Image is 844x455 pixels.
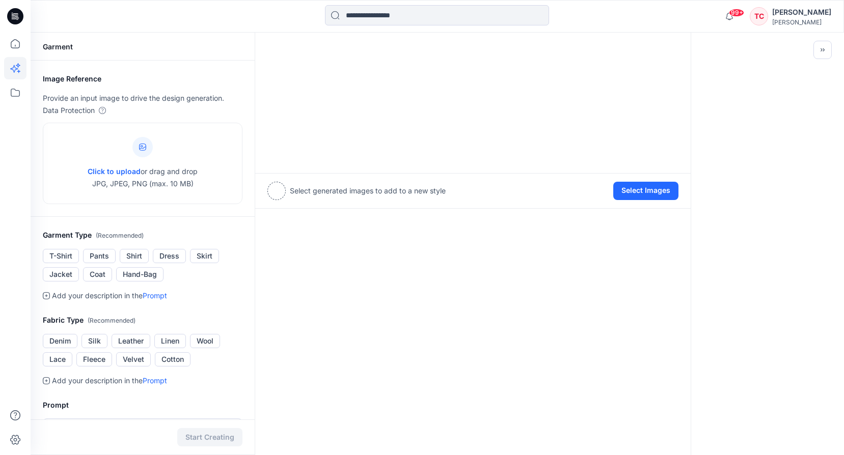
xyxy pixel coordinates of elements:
[81,334,107,348] button: Silk
[43,334,77,348] button: Denim
[143,291,167,300] a: Prompt
[43,352,72,366] button: Lace
[52,375,167,387] p: Add your description in the
[52,290,167,302] p: Add your description in the
[83,249,116,263] button: Pants
[813,41,832,59] button: Toggle idea bar
[43,314,242,327] h2: Fabric Type
[76,352,112,366] button: Fleece
[154,334,186,348] button: Linen
[116,352,151,366] button: Velvet
[155,352,190,366] button: Cotton
[43,104,95,117] p: Data Protection
[190,249,219,263] button: Skirt
[96,232,144,239] span: ( Recommended )
[112,334,150,348] button: Leather
[43,73,242,85] h2: Image Reference
[88,165,198,190] p: or drag and drop JPG, JPEG, PNG (max. 10 MB)
[153,249,186,263] button: Dress
[143,376,167,385] a: Prompt
[290,185,446,197] p: Select generated images to add to a new style
[120,249,149,263] button: Shirt
[43,249,79,263] button: T-Shirt
[88,167,141,176] span: Click to upload
[772,18,831,26] div: [PERSON_NAME]
[43,399,242,411] h2: Prompt
[750,7,768,25] div: TC
[116,267,164,281] button: Hand-Bag
[729,9,744,17] span: 99+
[613,182,678,200] button: Select Images
[43,229,242,242] h2: Garment Type
[772,6,831,18] div: [PERSON_NAME]
[43,92,242,104] p: Provide an input image to drive the design generation.
[190,334,220,348] button: Wool
[43,267,79,281] button: Jacket
[83,267,112,281] button: Coat
[88,317,135,324] span: ( Recommended )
